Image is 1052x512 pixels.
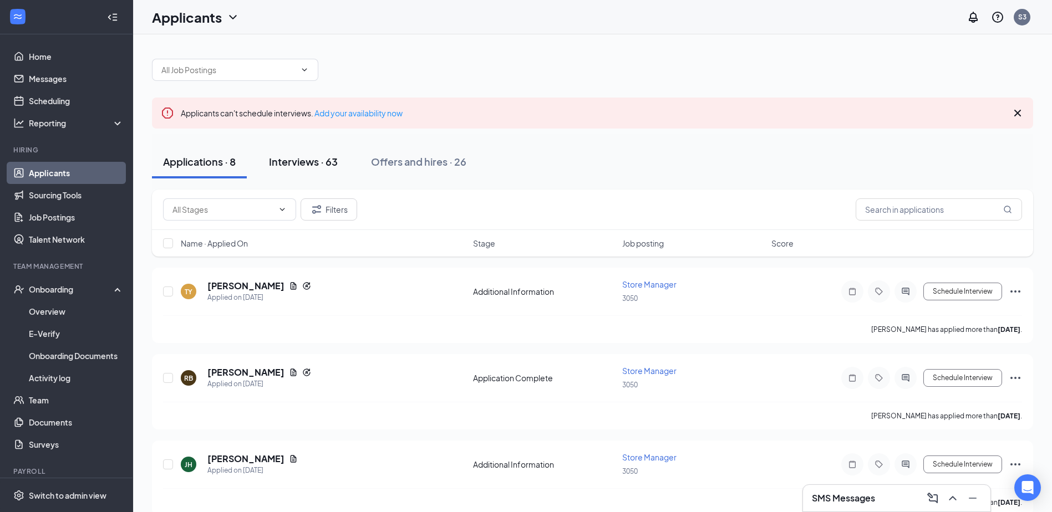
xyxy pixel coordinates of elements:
svg: Error [161,106,174,120]
a: Home [29,45,124,68]
span: Store Manager [622,279,677,289]
div: Applied on [DATE] [207,292,311,303]
a: Add your availability now [314,108,403,118]
div: Team Management [13,262,121,271]
svg: ActiveChat [899,373,912,382]
svg: Cross [1011,106,1024,120]
span: Applicants can't schedule interviews. [181,108,403,118]
div: TY [185,287,192,296]
a: Sourcing Tools [29,184,124,206]
a: Team [29,389,124,411]
div: Additional Information [473,286,616,297]
button: ChevronUp [944,489,962,507]
span: Store Manager [622,452,677,462]
b: [DATE] [998,498,1020,506]
div: S3 [1018,12,1026,22]
span: 3050 [622,381,638,389]
div: Open Intercom Messenger [1014,474,1041,501]
div: Offers and hires · 26 [371,155,466,168]
a: Onboarding Documents [29,345,124,367]
a: Overview [29,300,124,322]
svg: Minimize [966,491,979,505]
svg: Tag [872,460,886,469]
a: E-Verify [29,322,124,345]
h5: [PERSON_NAME] [207,280,284,292]
div: JH [185,460,192,469]
svg: Tag [872,373,886,382]
svg: Reapply [302,368,311,377]
svg: ActiveChat [899,460,912,469]
svg: Document [289,368,298,377]
button: Schedule Interview [923,369,1002,387]
a: Talent Network [29,228,124,250]
button: Schedule Interview [923,283,1002,300]
svg: Ellipses [1009,285,1022,298]
input: All Stages [172,203,273,216]
h3: SMS Messages [812,492,875,504]
svg: ChevronDown [278,205,287,214]
div: Interviews · 63 [269,155,338,168]
svg: Filter [310,203,323,216]
svg: MagnifyingGlass [1003,205,1012,214]
h1: Applicants [152,8,222,27]
div: Application Complete [473,372,616,383]
a: Surveys [29,433,124,455]
svg: ActiveChat [899,287,912,296]
svg: UserCheck [13,284,24,295]
span: Stage [473,238,495,249]
span: 3050 [622,294,638,303]
svg: ChevronDown [300,65,309,74]
div: Onboarding [29,284,114,295]
span: Job posting [622,238,664,249]
svg: WorkstreamLogo [12,11,23,22]
svg: Collapse [107,12,118,23]
div: Additional Information [473,459,616,470]
button: Minimize [964,489,982,507]
p: [PERSON_NAME] has applied more than . [871,325,1022,334]
a: Documents [29,411,124,433]
span: 3050 [622,467,638,475]
div: Applications · 8 [163,155,236,168]
svg: Note [846,287,859,296]
svg: Settings [13,490,24,501]
h5: [PERSON_NAME] [207,453,284,465]
a: Applicants [29,162,124,184]
svg: Note [846,373,859,382]
svg: QuestionInfo [991,11,1004,24]
span: Store Manager [622,366,677,376]
h5: [PERSON_NAME] [207,366,284,378]
div: Applied on [DATE] [207,465,298,476]
div: Hiring [13,145,121,155]
a: Scheduling [29,90,124,112]
svg: Analysis [13,117,24,129]
svg: Document [289,281,298,290]
svg: Ellipses [1009,371,1022,385]
svg: Notifications [967,11,980,24]
button: ComposeMessage [924,489,942,507]
div: Switch to admin view [29,490,106,501]
div: RB [184,373,193,383]
div: Payroll [13,467,121,476]
svg: ChevronUp [946,491,959,505]
a: Messages [29,68,124,90]
svg: ComposeMessage [926,491,939,505]
div: Reporting [29,117,124,129]
input: All Job Postings [161,64,296,76]
input: Search in applications [856,198,1022,221]
svg: Document [289,454,298,463]
b: [DATE] [998,412,1020,420]
a: Activity log [29,367,124,389]
button: Schedule Interview [923,455,1002,473]
svg: ChevronDown [226,11,240,24]
span: Name · Applied On [181,238,248,249]
div: Applied on [DATE] [207,378,311,390]
svg: Reapply [302,281,311,290]
svg: Tag [872,287,886,296]
b: [DATE] [998,325,1020,334]
svg: Ellipses [1009,458,1022,471]
a: Job Postings [29,206,124,228]
button: Filter Filters [301,198,357,221]
svg: Note [846,460,859,469]
span: Score [771,238,794,249]
p: [PERSON_NAME] has applied more than . [871,411,1022,421]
